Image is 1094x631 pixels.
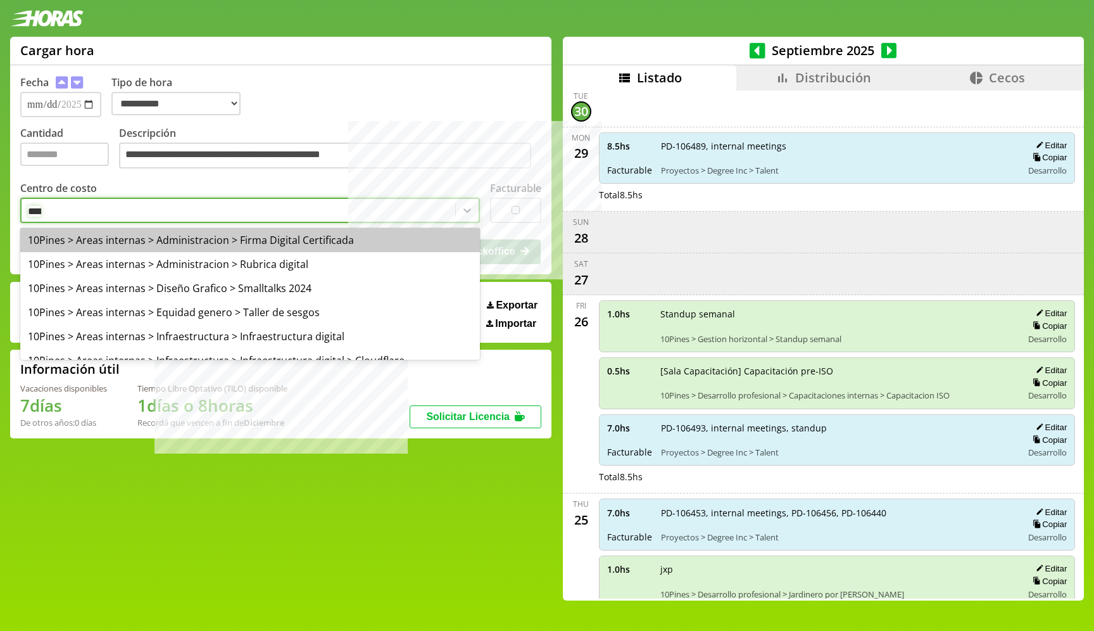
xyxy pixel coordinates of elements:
span: Listado [637,69,682,86]
span: 0.5 hs [607,365,651,377]
span: Proyectos > Degree Inc > Talent [661,447,1014,458]
h1: 7 días [20,394,107,417]
span: Desarrollo [1028,390,1067,401]
label: Centro de costo [20,181,97,195]
button: Copiar [1029,519,1067,530]
span: jxp [660,563,1014,575]
textarea: Descripción [119,143,531,169]
select: Tipo de hora [111,92,241,115]
span: Facturable [607,164,652,176]
div: Vacaciones disponibles [20,383,107,394]
div: 26 [571,311,591,331]
span: Desarrollo [1028,589,1067,600]
label: Descripción [119,126,541,172]
label: Tipo de hora [111,75,251,117]
input: Cantidad [20,143,109,166]
span: Desarrollo [1028,532,1067,543]
span: Desarrollo [1028,165,1067,176]
label: Cantidad [20,126,119,172]
button: Editar [1032,422,1067,433]
span: Desarrollo [1028,447,1067,458]
h2: Información útil [20,360,120,378]
button: Copiar [1029,576,1067,587]
span: PD-106453, internal meetings, PD-106456, PD-106440 [661,507,1014,519]
span: 7.0 hs [607,422,652,434]
label: Facturable [490,181,541,195]
div: 10Pines > Areas internas > Infraestructura > Infraestructura digital > Cloudflare [20,348,480,373]
div: Total 8.5 hs [599,189,1076,201]
button: Copiar [1029,321,1067,331]
button: Exportar [483,299,541,312]
div: 29 [571,143,591,163]
div: Tue [574,91,588,101]
span: Exportar [496,300,538,311]
div: Thu [573,499,589,509]
button: Solicitar Licencia [410,405,541,428]
span: Cecos [989,69,1025,86]
div: 10Pines > Areas internas > Administracion > Firma Digital Certificada [20,228,480,252]
span: 7.0 hs [607,507,652,519]
div: Recordá que vencen a fin de [137,417,287,428]
button: Copiar [1029,152,1067,163]
div: Mon [572,132,590,143]
div: 10Pines > Areas internas > Administracion > Rubrica digital [20,252,480,276]
div: 27 [571,269,591,290]
div: 10Pines > Areas internas > Equidad genero > Taller de sesgos [20,300,480,324]
h1: 1 días o 8 horas [137,394,287,417]
h1: Cargar hora [20,42,94,59]
span: Standup semanal [660,308,1014,320]
button: Copiar [1029,435,1067,445]
img: logotipo [10,10,84,27]
span: 10Pines > Gestion horizontal > Standup semanal [660,333,1014,345]
span: Facturable [607,531,652,543]
span: Desarrollo [1028,333,1067,345]
div: 10Pines > Areas internas > Infraestructura > Infraestructura digital [20,324,480,348]
span: PD-106493, internal meetings, standup [661,422,1014,434]
span: Proyectos > Degree Inc > Talent [661,532,1014,543]
span: Facturable [607,446,652,458]
div: De otros años: 0 días [20,417,107,428]
div: Tiempo Libre Optativo (TiLO) disponible [137,383,287,394]
span: Distribución [795,69,871,86]
span: 1.0 hs [607,308,651,320]
span: 10Pines > Desarrollo profesional > Jardinero por [PERSON_NAME] [660,589,1014,600]
span: PD-106489, internal meetings [661,140,1014,152]
span: Solicitar Licencia [426,411,510,422]
button: Editar [1032,308,1067,319]
span: Septiembre 2025 [765,42,881,59]
button: Copiar [1029,378,1067,388]
div: 25 [571,509,591,530]
span: [Sala Capacitación] Capacitación pre-ISO [660,365,1014,377]
div: Sat [574,258,588,269]
span: Importar [495,318,536,329]
div: 10Pines > Areas internas > Diseño Grafico > Smalltalks 2024 [20,276,480,300]
button: Editar [1032,507,1067,518]
button: Editar [1032,365,1067,376]
span: 8.5 hs [607,140,652,152]
b: Diciembre [244,417,284,428]
div: Fri [576,300,586,311]
span: 1.0 hs [607,563,651,575]
button: Editar [1032,563,1067,574]
div: Total 8.5 hs [599,471,1076,483]
div: 28 [571,227,591,248]
label: Fecha [20,75,49,89]
button: Editar [1032,140,1067,151]
span: Proyectos > Degree Inc > Talent [661,165,1014,176]
div: Sun [573,217,589,227]
div: scrollable content [563,91,1084,599]
span: 10Pines > Desarrollo profesional > Capacitaciones internas > Capacitacion ISO [660,390,1014,401]
div: 30 [571,101,591,122]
